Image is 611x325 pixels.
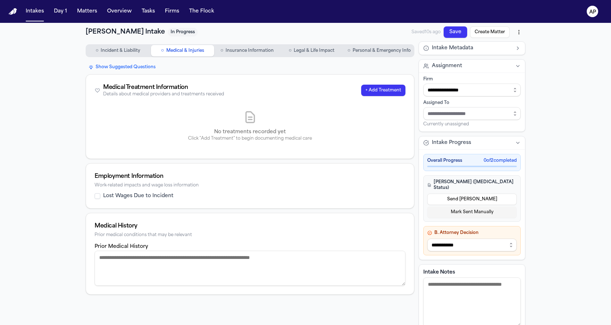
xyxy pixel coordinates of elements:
button: More actions [512,26,525,39]
button: Intakes [23,5,47,18]
div: Prior medical conditions that may be relevant [95,232,405,238]
label: Lost Wages Due to Incident [103,192,173,200]
textarea: Prior medical history [95,251,405,286]
span: Saved 10s ago [411,29,441,35]
img: Finch Logo [9,8,17,15]
p: No treatments recorded yet [95,129,405,136]
a: Home [9,8,17,15]
span: Assignment [432,62,462,70]
button: Save [444,26,467,38]
span: ○ [289,47,292,54]
div: Medical History [95,222,405,230]
span: Insurance Information [226,48,274,54]
div: Employment Information [95,172,405,181]
button: Firms [162,5,182,18]
label: Prior Medical History [95,244,148,249]
button: Day 1 [51,5,70,18]
span: Medical & Injuries [166,48,204,54]
div: Firm [423,76,521,82]
span: Personal & Emergency Info [353,48,411,54]
div: Work-related impacts and wage loss information [95,183,405,188]
input: Assign to staff member [423,107,521,120]
button: Go to Medical & Injuries [151,45,214,56]
span: Intake Progress [432,139,471,146]
span: Overall Progress [427,158,462,164]
button: Matters [74,5,100,18]
button: Overview [104,5,135,18]
span: 0 of 2 completed [484,158,517,164]
h4: B. Attorney Decision [427,230,517,236]
button: Assignment [419,60,525,72]
button: Send [PERSON_NAME] [427,194,517,205]
button: Create Matter [470,26,510,38]
button: Go to Incident & Liability [86,45,150,56]
span: ○ [96,47,99,54]
h1: [PERSON_NAME] Intake [86,27,165,37]
input: Select firm [423,84,521,96]
button: + Add Treatment [361,85,405,96]
button: Intake Metadata [419,42,525,55]
button: Tasks [139,5,158,18]
span: Currently unassigned [423,121,469,127]
div: Medical Treatment Information [103,83,224,92]
div: Details about medical providers and treatments received [103,92,224,97]
h4: [PERSON_NAME] ([MEDICAL_DATA] Status) [427,179,517,191]
div: Assigned To [423,100,521,106]
button: Show Suggested Questions [86,63,158,71]
p: Click "Add Treatment" to begin documenting medical care [95,136,405,141]
button: Go to Personal & Emergency Info [345,45,414,56]
span: Incident & Liability [101,48,140,54]
span: ○ [220,47,223,54]
span: In Progress [168,28,198,36]
button: Mark Sent Manually [427,206,517,218]
label: Intake Notes [423,269,521,276]
button: The Flock [186,5,217,18]
span: Legal & Life Impact [294,48,334,54]
span: ○ [161,47,164,54]
button: Go to Legal & Life Impact [280,45,343,56]
span: Intake Metadata [432,45,473,52]
span: ○ [348,47,350,54]
button: Go to Insurance Information [216,45,279,56]
button: Intake Progress [419,136,525,149]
